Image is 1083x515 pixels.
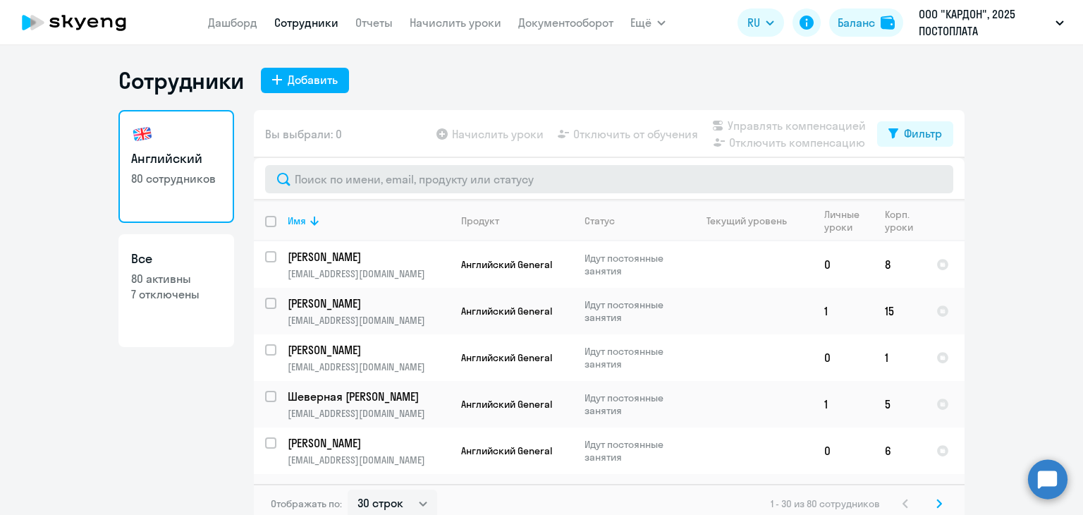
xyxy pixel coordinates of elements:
[824,208,864,234] div: Личные уроки
[274,16,338,30] a: Сотрудники
[131,123,154,145] img: english
[355,16,393,30] a: Отчеты
[874,334,925,381] td: 1
[288,342,449,358] a: [PERSON_NAME]
[874,288,925,334] td: 15
[288,296,447,311] p: [PERSON_NAME]
[693,214,812,227] div: Текущий уровень
[813,428,874,474] td: 0
[585,392,681,417] p: Идут постоянные занятия
[904,125,942,142] div: Фильтр
[919,6,1050,40] p: ООО "КАРДОН", 2025 ПОСТОПЛАТА
[131,171,221,186] p: 80 сотрудников
[838,14,875,31] div: Баланс
[813,334,874,381] td: 0
[288,249,449,265] a: [PERSON_NAME]
[885,208,915,234] div: Корп. уроки
[461,351,552,364] span: Английский General
[874,428,925,474] td: 6
[288,214,449,227] div: Имя
[585,438,681,464] p: Идут постоянные занятия
[874,381,925,428] td: 5
[288,214,306,227] div: Имя
[288,314,449,327] p: [EMAIL_ADDRESS][DOMAIN_NAME]
[813,381,874,428] td: 1
[585,345,681,370] p: Идут постоянные занятия
[288,407,449,420] p: [EMAIL_ADDRESS][DOMAIN_NAME]
[630,8,666,37] button: Ещё
[813,288,874,334] td: 1
[738,8,784,37] button: RU
[265,165,953,193] input: Поиск по имени, email, продукту или статусу
[824,208,873,234] div: Личные уроки
[118,66,244,95] h1: Сотрудники
[288,482,449,497] a: [PERSON_NAME] [PERSON_NAME]
[912,6,1071,40] button: ООО "КАРДОН", 2025 ПОСТОПЛАТА
[265,126,342,143] span: Вы выбрали: 0
[461,258,552,271] span: Английский General
[461,398,552,411] span: Английский General
[288,389,447,404] p: Шеверная [PERSON_NAME]
[410,16,501,30] a: Начислить уроки
[874,241,925,288] td: 8
[131,250,221,268] h3: Все
[877,121,953,147] button: Фильтр
[288,360,449,373] p: [EMAIL_ADDRESS][DOMAIN_NAME]
[585,298,681,324] p: Идут постоянные занятия
[829,8,903,37] button: Балансbalance
[288,249,447,265] p: [PERSON_NAME]
[813,241,874,288] td: 0
[288,267,449,280] p: [EMAIL_ADDRESS][DOMAIN_NAME]
[461,305,552,317] span: Английский General
[747,14,760,31] span: RU
[518,16,613,30] a: Документооборот
[131,271,221,286] p: 80 активны
[461,214,573,227] div: Продукт
[461,214,499,227] div: Продукт
[288,454,449,466] p: [EMAIL_ADDRESS][DOMAIN_NAME]
[461,444,552,457] span: Английский General
[288,389,449,404] a: Шеверная [PERSON_NAME]
[885,208,924,234] div: Корп. уроки
[118,234,234,347] a: Все80 активны7 отключены
[131,286,221,302] p: 7 отключены
[208,16,257,30] a: Дашборд
[585,214,615,227] div: Статус
[261,68,349,93] button: Добавить
[288,296,449,311] a: [PERSON_NAME]
[271,497,342,510] span: Отображать по:
[288,71,338,88] div: Добавить
[118,110,234,223] a: Английский80 сотрудников
[288,435,447,451] p: [PERSON_NAME]
[288,482,447,497] p: [PERSON_NAME] [PERSON_NAME]
[131,150,221,168] h3: Английский
[585,252,681,277] p: Идут постоянные занятия
[630,14,651,31] span: Ещё
[585,214,681,227] div: Статус
[288,435,449,451] a: [PERSON_NAME]
[881,16,895,30] img: balance
[288,342,447,358] p: [PERSON_NAME]
[771,497,880,510] span: 1 - 30 из 80 сотрудников
[706,214,787,227] div: Текущий уровень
